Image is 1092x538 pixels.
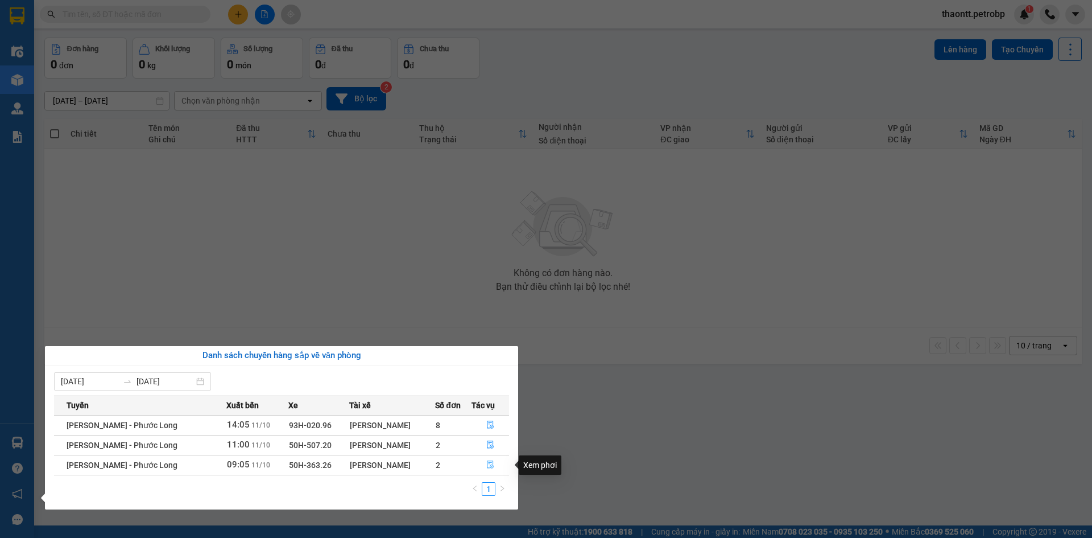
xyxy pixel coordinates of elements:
[482,483,495,495] a: 1
[226,399,259,412] span: Xuất bến
[471,399,495,412] span: Tác vụ
[288,399,298,412] span: Xe
[227,440,250,450] span: 11:00
[289,441,332,450] span: 50H-507.20
[472,416,509,434] button: file-done
[350,459,435,471] div: [PERSON_NAME]
[486,461,494,470] span: file-done
[349,399,371,412] span: Tài xế
[123,377,132,386] span: to
[436,441,440,450] span: 2
[486,421,494,430] span: file-done
[251,461,270,469] span: 11/10
[54,349,509,363] div: Danh sách chuyến hàng sắp về văn phòng
[251,441,270,449] span: 11/10
[435,399,461,412] span: Số đơn
[436,461,440,470] span: 2
[519,455,561,475] div: Xem phơi
[350,439,435,451] div: [PERSON_NAME]
[289,421,332,430] span: 93H-020.96
[251,421,270,429] span: 11/10
[67,421,177,430] span: [PERSON_NAME] - Phước Long
[499,485,506,492] span: right
[136,375,194,388] input: Đến ngày
[495,482,509,496] li: Next Page
[471,485,478,492] span: left
[468,482,482,496] li: Previous Page
[67,461,177,470] span: [PERSON_NAME] - Phước Long
[289,461,332,470] span: 50H-363.26
[67,399,89,412] span: Tuyến
[227,459,250,470] span: 09:05
[61,375,118,388] input: Từ ngày
[486,441,494,450] span: file-done
[472,456,509,474] button: file-done
[468,482,482,496] button: left
[227,420,250,430] span: 14:05
[472,436,509,454] button: file-done
[123,377,132,386] span: swap-right
[350,419,435,432] div: [PERSON_NAME]
[495,482,509,496] button: right
[436,421,440,430] span: 8
[67,441,177,450] span: [PERSON_NAME] - Phước Long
